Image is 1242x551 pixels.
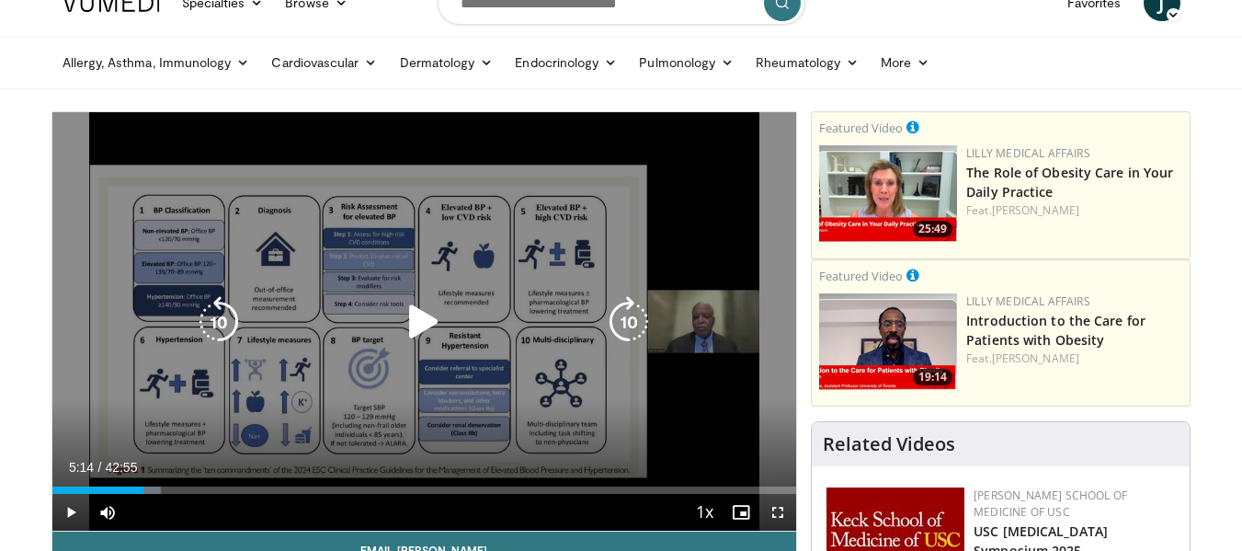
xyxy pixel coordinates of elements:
a: Dermatology [389,44,505,81]
div: Progress Bar [52,487,797,494]
small: Featured Video [819,268,903,284]
a: Lilly Medical Affairs [966,293,1090,309]
a: Rheumatology [745,44,870,81]
button: Fullscreen [759,494,796,531]
a: Introduction to the Care for Patients with Obesity [966,312,1145,349]
h4: Related Videos [823,433,955,455]
button: Enable picture-in-picture mode [723,494,759,531]
button: Play [52,494,89,531]
button: Mute [89,494,126,531]
div: Feat. [966,350,1182,367]
a: 19:14 [819,293,957,390]
video-js: Video Player [52,112,797,532]
a: 25:49 [819,145,957,242]
a: [PERSON_NAME] School of Medicine of USC [974,488,1127,520]
span: 25:49 [913,221,952,237]
button: Playback Rate [686,494,723,531]
small: Featured Video [819,120,903,136]
div: Feat. [966,202,1182,219]
a: More [870,44,940,81]
a: [PERSON_NAME] [992,202,1079,218]
a: Pulmonology [628,44,745,81]
a: Cardiovascular [260,44,388,81]
a: [PERSON_NAME] [992,350,1079,366]
img: e1208b6b-349f-4914-9dd7-f97803bdbf1d.png.150x105_q85_crop-smart_upscale.png [819,145,957,242]
a: Lilly Medical Affairs [966,145,1090,161]
a: Allergy, Asthma, Immunology [51,44,261,81]
span: 19:14 [913,369,952,385]
span: 42:55 [105,460,137,475]
img: acc2e291-ced4-4dd5-b17b-d06994da28f3.png.150x105_q85_crop-smart_upscale.png [819,293,957,390]
a: Endocrinology [504,44,628,81]
span: / [98,460,102,475]
span: 5:14 [69,460,94,475]
a: The Role of Obesity Care in Your Daily Practice [966,164,1173,201]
